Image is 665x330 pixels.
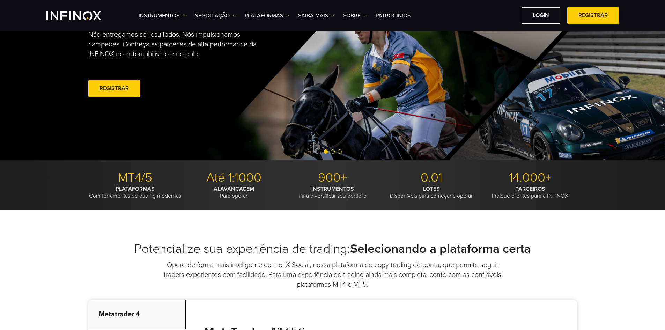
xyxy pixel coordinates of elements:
h2: Potencialize sua experiência de trading: [88,241,577,257]
a: Instrumentos [139,12,186,20]
strong: ALAVANCAGEM [214,185,254,192]
p: MT4/5 [88,170,182,185]
p: Com ferramentas de trading modernas [88,185,182,199]
strong: INSTRUMENTOS [311,185,354,192]
a: PLATAFORMAS [245,12,289,20]
a: Patrocínios [376,12,411,20]
span: Go to slide 2 [331,149,335,154]
p: Indique clientes para a INFINOX [483,185,577,199]
p: Até 1:1000 [187,170,281,185]
span: Go to slide 3 [338,149,342,154]
span: Go to slide 1 [324,149,328,154]
a: NEGOCIAÇÃO [194,12,236,20]
a: SOBRE [343,12,367,20]
p: Não entregamos só resultados. Nós impulsionamos campeões. Conheça as parcerias de alta performanc... [88,30,264,59]
a: Login [522,7,560,24]
p: Opere de forma mais inteligente com o IX Social, nossa plataforma de copy trading de ponta, que p... [163,260,502,289]
p: 0.01 [385,170,478,185]
p: Para operar [187,185,281,199]
p: Metatrader 4 [88,300,186,329]
strong: Selecionando a plataforma certa [350,241,531,256]
strong: LOTES [423,185,440,192]
a: Saiba mais [298,12,334,20]
p: 900+ [286,170,379,185]
p: Para diversificar seu portfólio [286,185,379,199]
strong: PLATAFORMAS [116,185,155,192]
a: Registrar [88,80,140,97]
div: Precisão. Paixão. [88,11,308,110]
p: 14.000+ [483,170,577,185]
strong: PARCEIROS [515,185,545,192]
a: INFINOX Logo [46,11,118,20]
p: Disponíveis para começar a operar [385,185,478,199]
a: Registrar [567,7,619,24]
